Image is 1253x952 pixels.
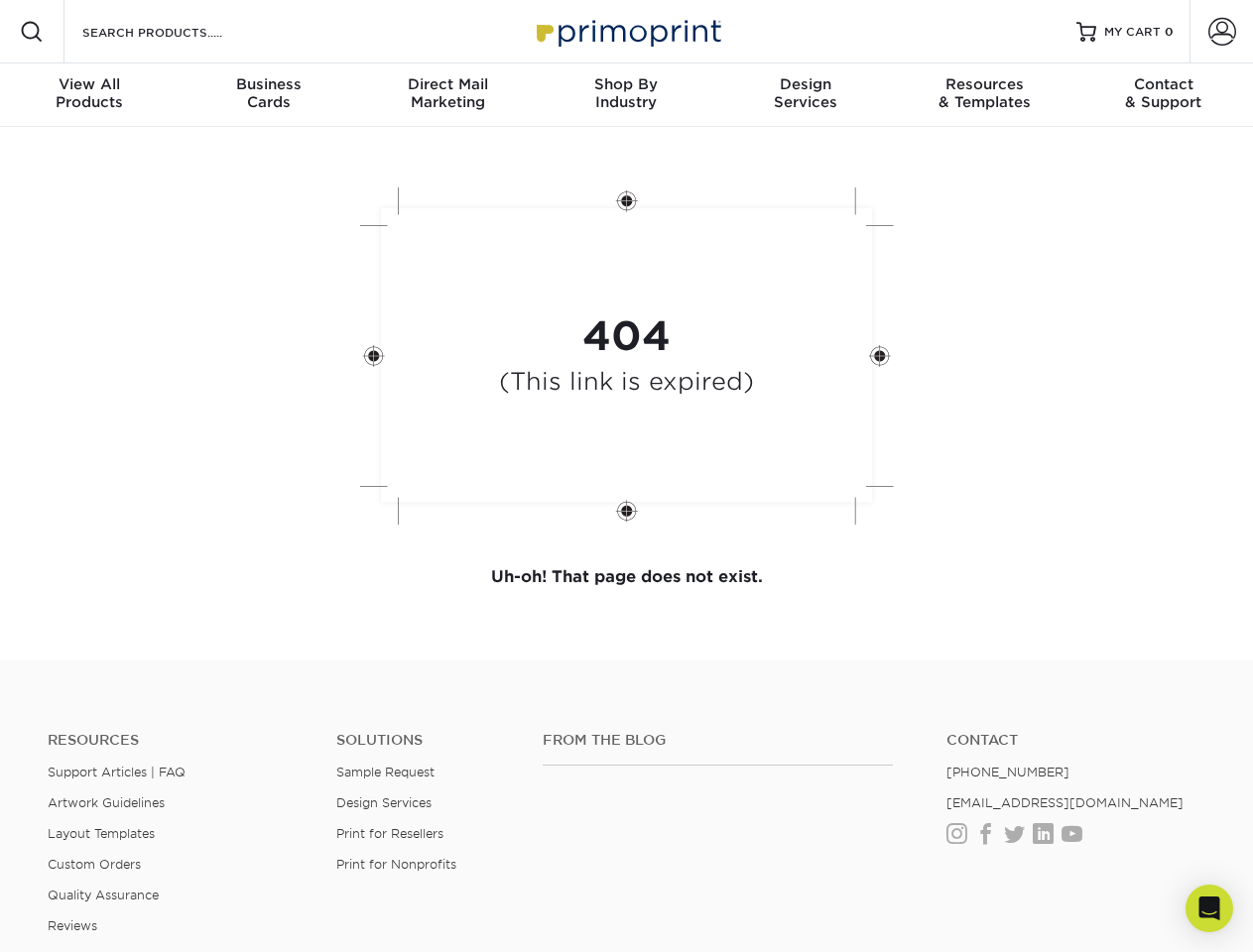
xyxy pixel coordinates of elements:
a: BusinessCards [179,63,357,127]
a: Sample Request [336,765,435,779]
a: Print for Nonprofits [336,857,456,872]
a: Quality Assurance [48,888,159,902]
div: Marketing [358,75,537,111]
a: Support Articles | FAQ [48,765,186,779]
a: Layout Templates [48,826,155,841]
h4: Solutions [336,732,513,749]
div: Services [716,75,895,111]
div: & Templates [895,75,1073,111]
div: Open Intercom Messenger [1186,885,1233,932]
h4: Resources [48,732,307,749]
span: Contact [1074,75,1253,93]
div: Industry [537,75,715,111]
span: 0 [1165,25,1174,39]
a: Shop ByIndustry [537,63,715,127]
h4: (This link is expired) [499,368,754,397]
a: Resources& Templates [895,63,1073,127]
span: Shop By [537,75,715,93]
a: Reviews [48,918,97,933]
span: Design [716,75,895,93]
a: Direct MailMarketing [358,63,537,127]
a: [EMAIL_ADDRESS][DOMAIN_NAME] [946,795,1184,810]
a: Contact& Support [1074,63,1253,127]
span: Business [179,75,357,93]
img: Primoprint [528,10,726,53]
strong: 404 [582,312,671,360]
h4: From the Blog [543,732,893,749]
a: Print for Resellers [336,826,443,841]
a: Artwork Guidelines [48,795,165,810]
strong: Uh-oh! That page does not exist. [491,567,763,586]
a: Custom Orders [48,857,141,872]
div: Cards [179,75,357,111]
span: Direct Mail [358,75,537,93]
a: [PHONE_NUMBER] [946,765,1069,779]
span: Resources [895,75,1073,93]
div: & Support [1074,75,1253,111]
input: SEARCH PRODUCTS..... [80,20,274,44]
a: Contact [946,732,1205,749]
span: MY CART [1104,24,1161,41]
a: Design Services [336,795,432,810]
a: DesignServices [716,63,895,127]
